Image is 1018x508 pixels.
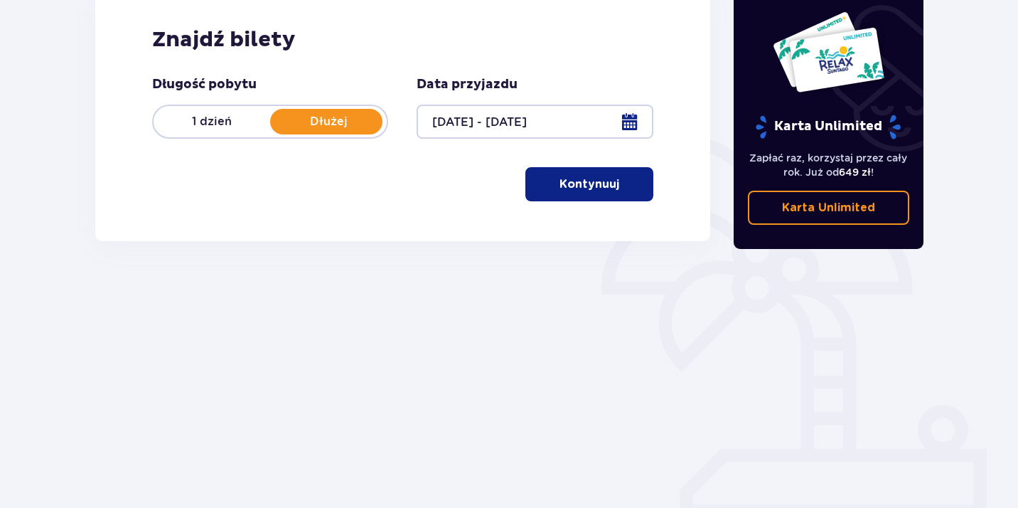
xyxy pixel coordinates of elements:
a: Karta Unlimited [748,191,910,225]
p: Kontynuuj [559,176,619,192]
p: 1 dzień [154,114,270,129]
p: Data przyjazdu [417,76,518,93]
span: 649 zł [839,166,871,178]
p: Zapłać raz, korzystaj przez cały rok. Już od ! [748,151,910,179]
p: Dłużej [270,114,387,129]
button: Kontynuuj [525,167,653,201]
p: Karta Unlimited [782,200,875,216]
p: Karta Unlimited [754,115,902,139]
h2: Znajdź bilety [152,26,653,53]
p: Długość pobytu [152,76,257,93]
